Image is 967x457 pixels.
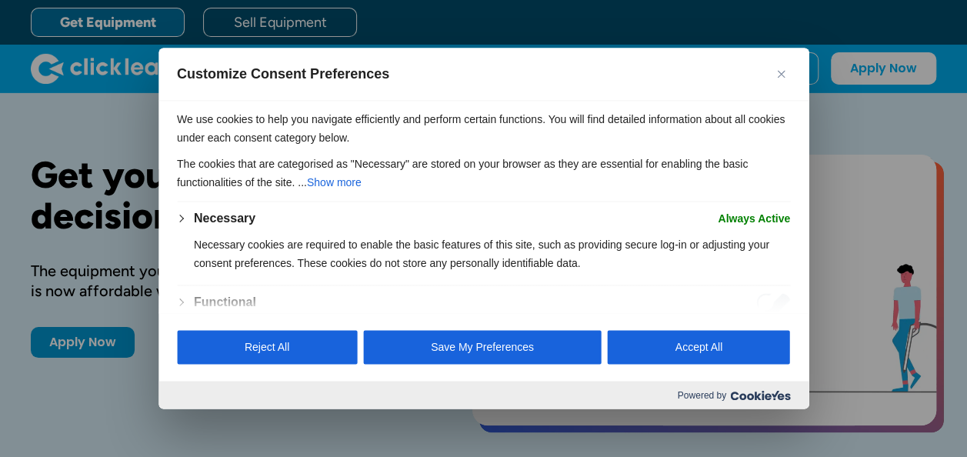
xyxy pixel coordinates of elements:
[608,331,790,365] button: Accept All
[177,155,790,192] p: The cookies that are categorised as "Necessary" are stored on your browser as they are essential ...
[158,382,809,409] div: Powered by
[158,48,809,409] div: Customize Consent Preferences
[194,235,790,272] p: Necessary cookies are required to enable the basic features of this site, such as providing secur...
[177,110,790,147] p: We use cookies to help you navigate efficiently and perform certain functions. You will find deta...
[307,173,362,192] button: Show more
[730,390,790,400] img: Cookieyes logo
[777,70,785,78] img: Close
[772,65,790,83] button: Close
[718,209,790,228] span: Always Active
[194,209,255,228] button: Necessary
[177,65,389,83] span: Customize Consent Preferences
[177,331,357,365] button: Reject All
[363,331,602,365] button: Save My Preferences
